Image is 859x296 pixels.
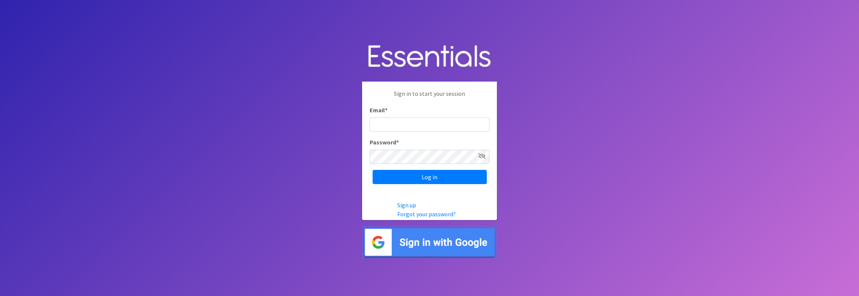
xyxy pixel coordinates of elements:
[396,138,399,146] abbr: required
[370,89,489,106] p: Sign in to start your session
[362,226,497,259] img: Sign in with Google
[373,170,487,184] input: Log in
[385,106,388,114] abbr: required
[362,37,497,76] img: Human Essentials
[397,201,416,209] a: Sign up
[397,210,456,218] a: Forgot your password?
[370,138,399,147] label: Password
[370,106,388,115] label: Email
